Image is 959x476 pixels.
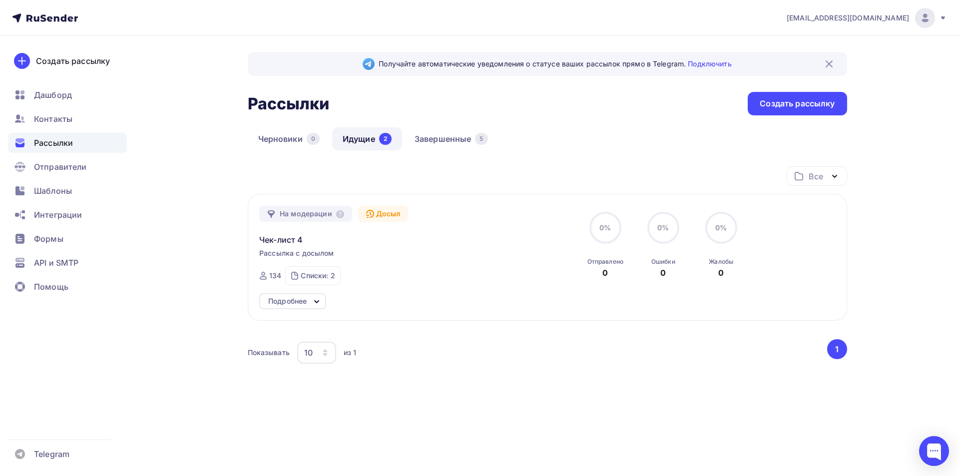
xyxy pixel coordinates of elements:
[787,13,909,23] span: [EMAIL_ADDRESS][DOMAIN_NAME]
[259,248,334,258] span: Рассылка с досылом
[34,137,73,149] span: Рассылки
[34,209,82,221] span: Интеграции
[34,233,63,245] span: Формы
[709,258,733,266] div: Жалобы
[8,229,127,249] a: Формы
[358,206,409,222] div: Досыл
[760,98,835,109] div: Создать рассылку
[787,166,847,186] button: Все
[248,348,290,358] div: Показывать
[8,85,127,105] a: Дашборд
[307,133,320,145] div: 0
[248,94,330,114] h2: Рассылки
[8,157,127,177] a: Отправители
[34,257,78,269] span: API и SMTP
[660,267,666,279] div: 0
[259,234,303,246] span: Чек-лист 4
[34,281,68,293] span: Помощь
[297,341,337,364] button: 10
[825,339,847,359] ul: Pagination
[34,89,72,101] span: Дашборд
[404,127,498,150] a: Завершенные5
[657,223,669,232] span: 0%
[8,133,127,153] a: Рассылки
[304,347,313,359] div: 10
[379,59,731,69] span: Получайте автоматические уведомления о статусе ваших рассылок прямо в Telegram.
[269,271,281,281] div: 134
[8,181,127,201] a: Шаблоны
[688,59,731,68] a: Подключить
[34,448,69,460] span: Telegram
[787,8,947,28] a: [EMAIL_ADDRESS][DOMAIN_NAME]
[248,127,330,150] a: Черновики0
[587,258,623,266] div: Отправлено
[301,271,335,281] div: Списки: 2
[602,267,608,279] div: 0
[599,223,611,232] span: 0%
[8,109,127,129] a: Контакты
[34,161,87,173] span: Отправители
[363,58,375,70] img: Telegram
[268,295,307,307] div: Подробнее
[332,127,402,150] a: Идущие2
[344,348,357,358] div: из 1
[259,206,352,222] div: На модерации
[34,113,72,125] span: Контакты
[809,170,823,182] div: Все
[718,267,724,279] div: 0
[651,258,675,266] div: Ошибки
[475,133,487,145] div: 5
[36,55,110,67] div: Создать рассылку
[715,223,727,232] span: 0%
[34,185,72,197] span: Шаблоны
[379,133,392,145] div: 2
[827,339,847,359] button: Go to page 1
